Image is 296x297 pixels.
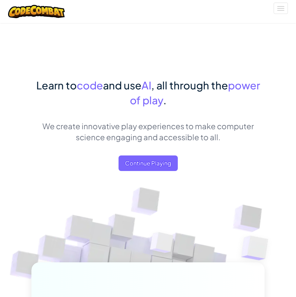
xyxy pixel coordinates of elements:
[8,5,65,18] img: CodeCombat logo
[227,219,288,278] img: Overlap cubes
[103,79,142,92] span: and use
[119,155,178,171] a: Continue Playing
[77,79,103,92] span: code
[142,79,151,92] span: AI
[151,79,228,92] span: , all through the
[36,79,77,92] span: Learn to
[163,94,166,107] span: .
[31,120,265,143] p: We create innovative play experiences to make computer science engaging and accessible to all.
[137,218,187,270] img: Overlap cubes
